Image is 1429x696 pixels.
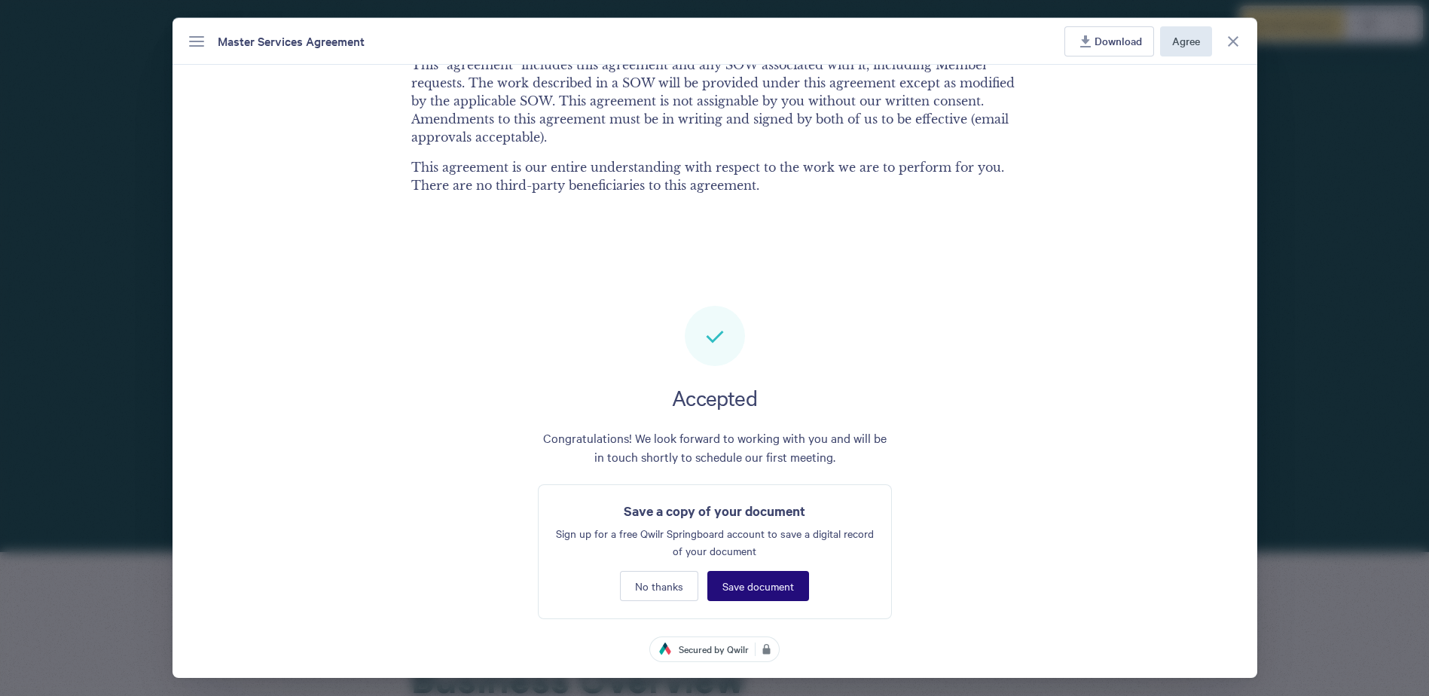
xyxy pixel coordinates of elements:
[1064,26,1154,56] button: Download
[538,384,892,411] h3: Accepted
[1095,32,1142,49] span: Download
[556,525,874,559] span: Sign up for a free Qwilr Springboard account to save a digital record of your document
[650,637,779,661] a: Secured by Qwilr
[679,642,755,657] span: Secured by Qwilr
[411,56,1018,158] p: This "agreement" includes this agreement and any SOW associated with it, including Member request...
[1218,26,1248,56] button: Close agreement
[635,580,683,592] span: No thanks
[722,580,794,592] span: Save document
[556,502,874,519] h5: Save a copy of your document
[620,571,698,601] button: No thanks
[707,571,809,601] button: Save document
[411,158,1018,224] p: This agreement is our entire understanding with respect to the work we are to perform for you. Th...
[218,32,365,50] span: Master Services Agreement
[182,26,212,56] button: Menu
[538,429,892,466] span: Congratulations! We look forward to working with you and will be in touch shortly to schedule our...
